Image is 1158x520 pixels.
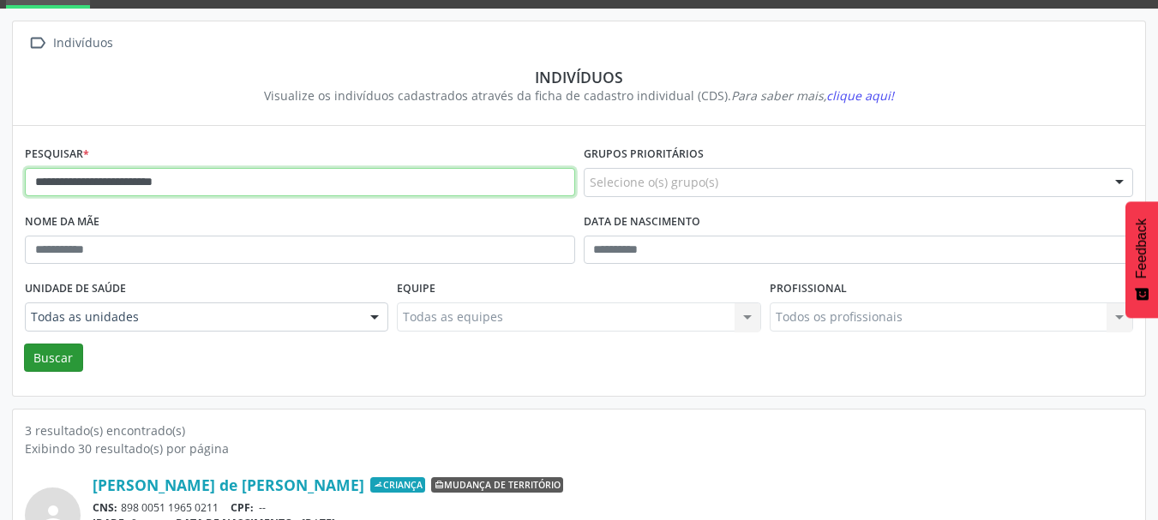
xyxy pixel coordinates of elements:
label: Equipe [397,276,435,302]
label: Pesquisar [25,141,89,168]
span: Feedback [1134,218,1149,278]
div: Indivíduos [50,31,116,56]
div: Indivíduos [37,68,1121,87]
span: Mudança de território [431,477,563,493]
label: Profissional [770,276,847,302]
i:  [25,31,50,56]
span: -- [259,500,266,515]
i: Para saber mais, [731,87,894,104]
span: CPF: [231,500,254,515]
div: 898 0051 1965 0211 [93,500,1133,515]
span: Todas as unidades [31,308,353,326]
span: clique aqui! [826,87,894,104]
button: Buscar [24,344,83,373]
span: CNS: [93,500,117,515]
div: Exibindo 30 resultado(s) por página [25,439,1133,457]
label: Grupos prioritários [584,141,704,168]
label: Data de nascimento [584,209,700,236]
button: Feedback - Mostrar pesquisa [1125,201,1158,318]
span: Criança [370,477,425,493]
div: Visualize os indivíduos cadastrados através da ficha de cadastro individual (CDS). [37,87,1121,105]
a:  Indivíduos [25,31,116,56]
label: Nome da mãe [25,209,99,236]
a: [PERSON_NAME] de [PERSON_NAME] [93,475,364,494]
span: Selecione o(s) grupo(s) [590,173,718,191]
div: 3 resultado(s) encontrado(s) [25,421,1133,439]
label: Unidade de saúde [25,276,126,302]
